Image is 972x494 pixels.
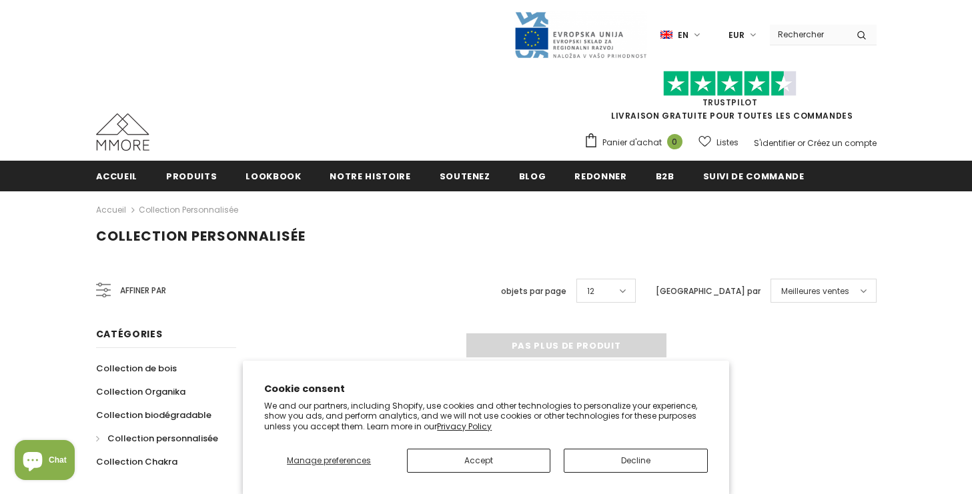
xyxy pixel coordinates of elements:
a: Blog [519,161,546,191]
a: Notre histoire [330,161,410,191]
img: Javni Razpis [514,11,647,59]
a: Accueil [96,161,138,191]
a: Panier d'achat 0 [584,133,689,153]
label: objets par page [501,285,566,298]
img: Cas MMORE [96,113,149,151]
span: Blog [519,170,546,183]
a: Suivi de commande [703,161,805,191]
a: B2B [656,161,674,191]
span: Produits [166,170,217,183]
a: Produits [166,161,217,191]
img: Faites confiance aux étoiles pilotes [663,71,797,97]
a: TrustPilot [702,97,758,108]
span: Listes [716,136,739,149]
span: Collection personnalisée [107,432,218,445]
a: Collection de bois [96,357,177,380]
span: Lookbook [246,170,301,183]
a: Lookbook [246,161,301,191]
span: or [797,137,805,149]
span: Meilleures ventes [781,285,849,298]
span: en [678,29,688,42]
a: soutenez [440,161,490,191]
span: Notre histoire [330,170,410,183]
a: Javni Razpis [514,29,647,40]
input: Search Site [770,25,847,44]
span: Collection personnalisée [96,227,306,245]
button: Accept [407,449,550,473]
button: Decline [564,449,707,473]
span: Redonner [574,170,626,183]
a: Redonner [574,161,626,191]
span: 0 [667,134,682,149]
a: Créez un compte [807,137,877,149]
a: Accueil [96,202,126,218]
a: Listes [698,131,739,154]
a: Collection personnalisée [139,204,238,215]
span: Catégories [96,327,163,341]
span: Collection de bois [96,362,177,375]
a: Collection biodégradable [96,403,211,427]
label: [GEOGRAPHIC_DATA] par [656,285,761,298]
span: Panier d'achat [602,136,662,149]
span: LIVRAISON GRATUITE POUR TOUTES LES COMMANDES [584,77,877,121]
span: Collection Chakra [96,455,177,468]
a: Collection personnalisée [96,427,218,450]
span: 12 [587,285,594,298]
span: EUR [728,29,745,42]
span: B2B [656,170,674,183]
span: Manage preferences [287,455,371,466]
a: Collection Organika [96,380,185,403]
span: Collection Organika [96,385,185,398]
span: Affiner par [120,283,166,298]
button: Manage preferences [264,449,394,473]
a: Collection Chakra [96,450,177,473]
span: Collection biodégradable [96,409,211,421]
span: soutenez [440,170,490,183]
span: Suivi de commande [703,170,805,183]
span: Accueil [96,170,138,183]
a: S'identifier [754,137,795,149]
img: i-lang-1.png [660,29,672,41]
a: Privacy Policy [437,421,492,432]
p: We and our partners, including Shopify, use cookies and other technologies to personalize your ex... [264,401,708,432]
inbox-online-store-chat: Shopify online store chat [11,440,79,483]
h2: Cookie consent [264,382,708,396]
